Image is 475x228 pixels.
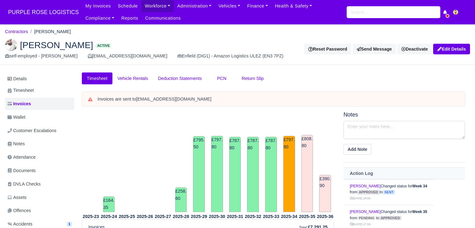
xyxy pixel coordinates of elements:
span: DVLA Checks [7,181,41,188]
a: Timesheet [5,84,74,97]
a: Assets [5,191,74,204]
th: 2025-28 [172,212,190,220]
span: Accidents [7,221,32,228]
span: Notes [7,140,25,147]
span: pending [357,216,376,221]
a: Attendance [5,151,74,163]
td: £795.50 [193,136,205,212]
th: 2025-30 [208,212,226,220]
td: £787.80 [265,137,277,212]
button: Reset Password [304,44,351,54]
a: Compliance [82,12,118,24]
small: [DATE] 17:19 [350,222,370,226]
td: £797.80 [283,136,295,212]
a: Timesheet [82,72,112,85]
span: [PERSON_NAME] [20,41,93,49]
span: Documents [7,167,36,174]
span: Attendance [7,154,36,161]
th: 2025-27 [154,212,172,220]
td: £797.80 [211,136,223,212]
th: 2025-36 [316,212,334,220]
td: £164.35 [103,196,115,212]
a: Deduction Statements [153,72,207,85]
a: Return Slip [237,72,269,85]
a: Edit Details [433,44,470,54]
a: Vehicle Rentals [112,72,153,85]
small: [DATE] 18:00 [350,196,370,200]
a: Wallet [5,111,74,123]
iframe: Chat Widget [444,198,475,228]
span: Invoices [7,100,31,107]
span: Timesheet [7,87,34,94]
th: 2025-31 [226,212,244,220]
th: 2025-23 [82,212,100,220]
a: PCN [207,72,237,85]
td: £787.80 [247,137,259,212]
a: Customer Escalations [5,125,74,137]
span: Active [96,43,111,48]
div: [EMAIL_ADDRESS][DOMAIN_NAME] [88,52,167,60]
span: approved [357,190,380,195]
button: Add Note [344,144,371,155]
td: £787.80 [229,137,241,212]
th: 2025-35 [298,212,316,220]
div: Enfield (DIG1) - Amazon Logistics ULEZ (EN3 7PZ) [177,52,283,60]
th: 2025-32 [244,212,262,220]
a: PURPLE ROSE LOGISTICS [5,6,82,18]
span: sent [383,190,395,195]
a: Communications [142,12,185,24]
span: Offences [7,207,31,214]
li: [PERSON_NAME] [28,28,71,35]
a: Send Message [353,44,396,54]
td: £808.80 [301,135,313,212]
a: Invoices [5,98,74,110]
a: [PERSON_NAME] [350,210,381,214]
th: 2025-29 [190,212,208,220]
a: Details [5,73,74,85]
a: Offences [5,205,74,217]
span: Customer Escalations [7,127,57,134]
strong: Week 35 [412,210,427,214]
a: Notes [5,138,74,150]
th: 2025-26 [136,212,154,220]
th: Action Log [344,168,465,179]
div: self-employed - [PERSON_NAME] [5,52,78,60]
span: 1 [67,222,72,226]
a: Contractors [5,29,28,34]
strong: Week 34 [412,184,427,188]
th: 2025-33 [262,212,280,220]
td: £258.60 [175,187,187,212]
span: Assets [7,194,27,201]
a: DVLA Checks [5,178,74,190]
td: Changed status for from to [344,179,433,205]
th: 2025-25 [118,212,136,220]
th: 2025-24 [100,212,118,220]
a: [PERSON_NAME] [350,184,381,188]
h5: Notes [344,112,465,118]
a: Reports [118,12,141,24]
span: Wallet [7,114,25,121]
a: Documents [5,165,74,177]
th: 2025-34 [280,212,298,220]
strong: [EMAIL_ADDRESS][DOMAIN_NAME] [136,97,211,102]
span: approved [379,216,402,221]
div: Invoices are sent to [97,96,459,102]
input: Search... [347,6,440,18]
td: £390.90 [319,175,331,212]
a: Deactivate [397,44,432,54]
div: Haseeb Raza [0,34,475,65]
